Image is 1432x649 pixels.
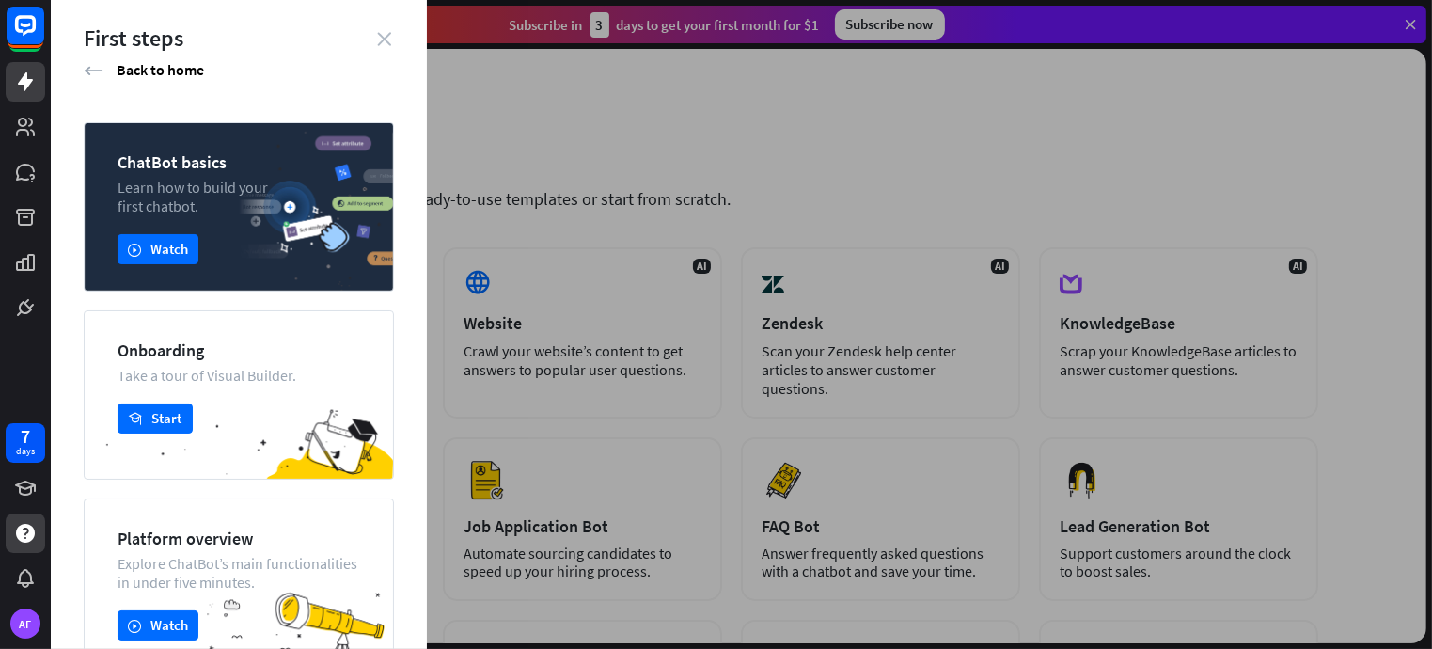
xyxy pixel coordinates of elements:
[117,60,204,79] span: Back to home
[118,528,360,549] div: Platform overview
[16,445,35,458] div: days
[118,234,198,264] button: playWatch
[10,609,40,639] div: AF
[118,366,360,385] div: Take a tour of Visual Builder.
[6,423,45,463] a: 7 days
[118,610,198,641] button: playWatch
[128,243,141,257] i: play
[118,340,360,361] div: Onboarding
[84,61,103,80] i: arrow_left
[118,151,360,173] div: ChatBot basics
[21,428,30,445] div: 7
[118,554,360,592] div: Explore ChatBot’s main functionalities in under five minutes.
[118,178,360,215] div: Learn how to build your first chatbot.
[15,8,71,64] button: Open LiveChat chat widget
[128,619,141,633] i: play
[118,404,193,434] button: academyStart
[84,24,394,53] div: First steps
[129,412,143,426] i: academy
[377,32,391,46] i: close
